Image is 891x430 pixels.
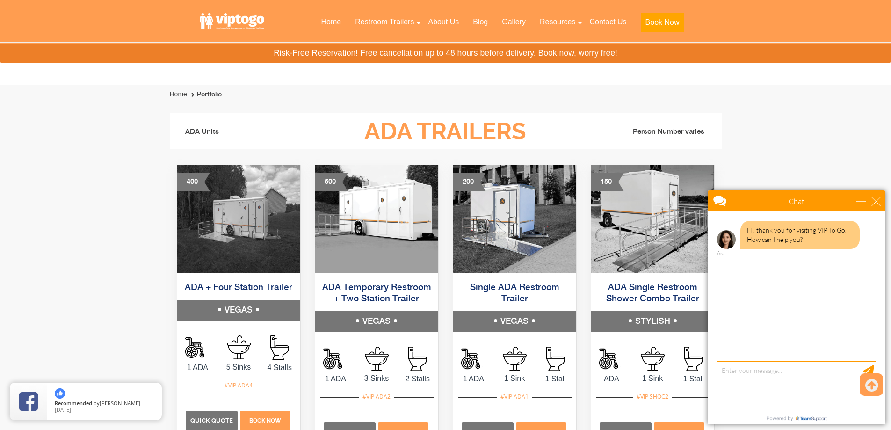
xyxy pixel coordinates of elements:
img: an icon of Shower [599,347,623,371]
span: 1 ADA [177,362,218,373]
span: 1 Sink [494,373,535,384]
a: Quick Quote [186,416,239,424]
span: 4 Stalls [259,362,300,373]
div: #VIP SHOC2 [633,391,672,403]
img: an icon of stall [684,347,703,371]
span: Recommended [55,400,92,407]
img: Single ADA [453,165,576,273]
a: Book Now [239,416,292,424]
a: Blog [466,12,495,32]
img: An outside photo of ADA + 4 Station Trailer [177,165,300,273]
span: 5 Sinks [218,362,259,373]
iframe: Live Chat Box [702,185,891,430]
span: 1 Sink [632,373,673,384]
a: Book Now [634,12,691,37]
div: #VIP ADA2 [359,391,394,403]
a: Home [170,90,187,98]
img: an icon of sink [365,347,389,371]
span: 1 ADA [315,373,356,385]
h5: VEGAS [177,300,300,321]
img: an icon of stall [270,335,289,360]
img: Review Rating [19,392,38,411]
li: ADA Units [177,118,312,146]
li: Person Number varies [579,126,714,138]
img: an icon of stall [546,347,565,371]
div: 500 [315,173,348,191]
div: 200 [453,173,486,191]
a: Restroom Trailers [348,12,421,32]
img: an icon of Shower [461,347,485,371]
img: an icon of stall [408,347,427,371]
h3: ADA Trailers [312,119,578,145]
span: [DATE] [55,406,71,413]
li: Portfolio [189,89,222,100]
img: Three restrooms out of which one ADA, one female and one male [315,165,438,273]
a: Gallery [495,12,533,32]
span: 1 Stall [673,373,714,385]
span: 1 ADA [453,373,494,385]
span: ADA [591,373,632,385]
a: ADA Temporary Restroom + Two Station Trailer [322,283,431,304]
a: Home [314,12,348,32]
span: by [55,401,154,407]
button: Book Now [641,13,684,32]
span: Quick Quote [190,417,233,424]
div: #VIP ADA1 [497,391,532,403]
h5: VEGAS [453,311,576,332]
img: ADA Single Restroom Shower Combo Trailer [591,165,714,273]
a: Contact Us [582,12,633,32]
img: an icon of Shower [323,347,348,371]
span: 3 Sinks [356,373,397,384]
img: thumbs up icon [55,388,65,399]
span: Book Now [249,417,281,424]
h5: STYLISH [591,311,714,332]
a: Single ADA Restroom Trailer [470,283,559,304]
h5: VEGAS [315,311,438,332]
span: 1 Stall [535,373,576,385]
a: About Us [421,12,466,32]
span: 2 Stalls [397,373,438,385]
div: #VIP ADA4 [221,379,256,392]
span: [PERSON_NAME] [100,400,140,407]
a: Resources [533,12,582,32]
div: 150 [591,173,624,191]
img: an icon of sink [641,347,665,371]
div: 400 [177,173,210,191]
a: ADA + Four Station Trailer [185,283,292,292]
a: ADA Single Restroom Shower Combo Trailer [606,283,699,304]
img: an icon of sink [227,335,251,359]
img: an icon of sink [503,347,527,371]
img: an icon of Shower [185,335,210,360]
